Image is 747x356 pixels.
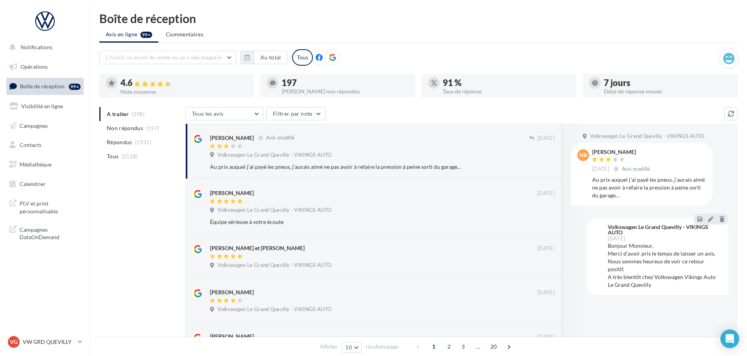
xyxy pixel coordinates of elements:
a: PLV et print personnalisable [5,195,85,218]
span: 1 [427,340,440,353]
span: Non répondus [107,124,143,132]
button: Filtrer par note [266,107,325,120]
div: Bonjour Monsieur, Merci d'avoir pris le temps de laisser un avis. Nous sommes heureux de voir ce ... [608,242,722,289]
div: [PERSON_NAME] [210,189,254,197]
a: Boîte de réception99+ [5,78,85,95]
div: [PERSON_NAME] [210,333,254,340]
div: Note moyenne [120,89,248,95]
span: Campagnes DataOnDemand [20,224,81,241]
span: Médiathèque [20,161,52,168]
span: [DATE] [537,334,555,341]
span: Tous [107,152,119,160]
span: Boîte de réception [20,83,65,89]
span: PLV et print personnalisable [20,198,81,215]
a: Médiathèque [5,156,85,173]
button: Au total [241,51,288,64]
div: [PERSON_NAME] [210,134,254,142]
div: 91 % [443,79,570,87]
div: Open Intercom Messenger [720,329,739,348]
button: Tous les avis [185,107,264,120]
a: Contacts [5,137,85,153]
a: Opérations [5,59,85,75]
button: Choisir un point de vente ou un code magasin [99,51,236,64]
div: Tous [292,49,313,66]
span: 3 [457,340,469,353]
span: [DATE] [537,135,555,142]
div: 7 jours [604,79,731,87]
div: Boîte de réception [99,13,738,24]
div: [PERSON_NAME] et [PERSON_NAME] [210,244,305,252]
a: Campagnes [5,118,85,134]
div: 99+ [69,84,81,90]
span: Contacts [20,141,41,148]
span: NB [579,151,587,159]
span: Volkswagen Le Grand Quevilly - VIKINGS AUTO [217,262,331,269]
span: 10 [345,344,352,351]
span: (1931) [135,139,151,145]
button: Notifications [5,39,82,55]
a: Visibilité en ligne [5,98,85,114]
div: 4.6 [120,79,248,88]
span: Notifications [21,44,52,50]
span: (197) [146,125,160,131]
span: [DATE] [592,166,609,173]
span: Volkswagen Le Grand Quevilly - VIKINGS AUTO [217,306,331,313]
span: 2 [443,340,455,353]
span: Campagnes [20,122,48,129]
button: Au total [254,51,288,64]
span: Commentaires [166,30,203,38]
div: [PERSON_NAME] non répondus [282,89,409,94]
a: VG VW GRD QUEVILLY [6,335,84,349]
span: Tous les avis [192,110,224,117]
span: [DATE] [537,190,555,197]
div: Taux de réponse [443,89,570,94]
span: [DATE] [537,245,555,252]
a: Campagnes DataOnDemand [5,221,85,244]
span: Avis modifié [622,166,650,172]
div: Au prix auquel j’ai payé les pneus, j’aurais aimé ne pas avoir à refaire la pression à peine sort... [592,176,706,199]
span: Visibilité en ligne [21,103,63,109]
div: [PERSON_NAME] [210,288,254,296]
a: Calendrier [5,176,85,192]
span: VG [10,338,18,346]
div: Volkswagen Le Grand Quevilly - VIKINGS AUTO [608,224,720,235]
span: [DATE] [608,236,625,241]
span: résultats/page [366,343,399,351]
span: ... [472,340,485,353]
div: 197 [282,79,409,87]
p: VW GRD QUEVILLY [23,338,75,346]
span: Volkswagen Le Grand Quevilly - VIKINGS AUTO [590,133,704,140]
span: Calendrier [20,181,46,187]
span: Avis modifié [266,135,294,141]
span: Opérations [20,63,48,70]
div: Au prix auquel j’ai payé les pneus, j’aurais aimé ne pas avoir à refaire la pression à peine sort... [210,163,504,171]
span: 20 [487,340,500,353]
div: Délai de réponse moyen [604,89,731,94]
button: 10 [342,342,362,353]
span: [DATE] [537,289,555,296]
div: Équipe sérieuse à votre écoute [210,218,504,226]
span: (2128) [122,153,138,159]
span: Volkswagen Le Grand Quevilly - VIKINGS AUTO [217,152,331,159]
span: Répondus [107,138,132,146]
span: Afficher [320,343,338,351]
span: Choisir un point de vente ou un code magasin [106,54,222,61]
span: Volkswagen Le Grand Quevilly - VIKINGS AUTO [217,207,331,214]
div: [PERSON_NAME] [592,149,652,155]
